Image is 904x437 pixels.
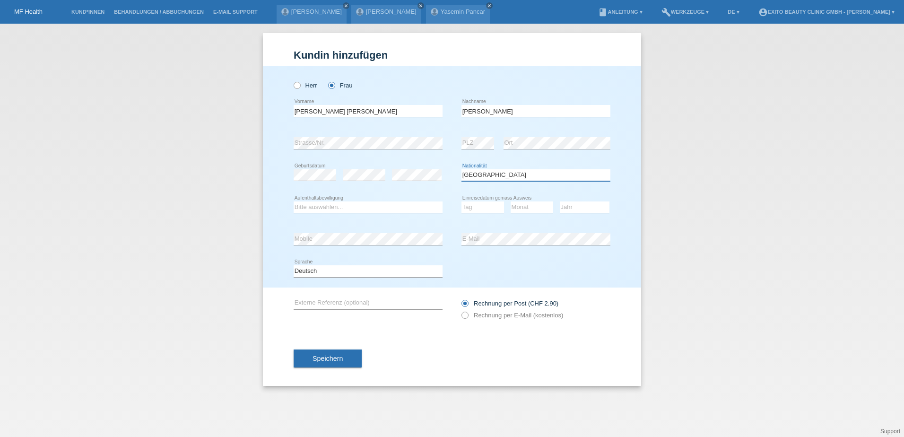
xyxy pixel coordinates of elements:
a: close [417,2,424,9]
input: Rechnung per E-Mail (kostenlos) [461,312,468,323]
a: Kund*innen [67,9,109,15]
label: Frau [328,82,352,89]
a: E-Mail Support [209,9,262,15]
a: [PERSON_NAME] [291,8,342,15]
a: Behandlungen / Abbuchungen [109,9,209,15]
label: Herr [294,82,317,89]
label: Rechnung per E-Mail (kostenlos) [461,312,563,319]
i: build [661,8,671,17]
a: MF Health [14,8,43,15]
a: buildWerkzeuge ▾ [657,9,714,15]
i: book [598,8,608,17]
button: Speichern [294,350,362,367]
span: Speichern [313,355,343,362]
i: close [487,3,492,8]
a: close [486,2,493,9]
h1: Kundin hinzufügen [294,49,610,61]
a: DE ▾ [723,9,744,15]
a: bookAnleitung ▾ [593,9,647,15]
label: Rechnung per Post (CHF 2.90) [461,300,558,307]
a: close [343,2,349,9]
input: Rechnung per Post (CHF 2.90) [461,300,468,312]
input: Herr [294,82,300,88]
i: close [418,3,423,8]
a: account_circleExito Beauty Clinic GmbH - [PERSON_NAME] ▾ [754,9,899,15]
a: Support [880,428,900,435]
a: [PERSON_NAME] [366,8,417,15]
i: account_circle [758,8,768,17]
input: Frau [328,82,334,88]
i: close [344,3,348,8]
a: Yasemin Pancar [441,8,485,15]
